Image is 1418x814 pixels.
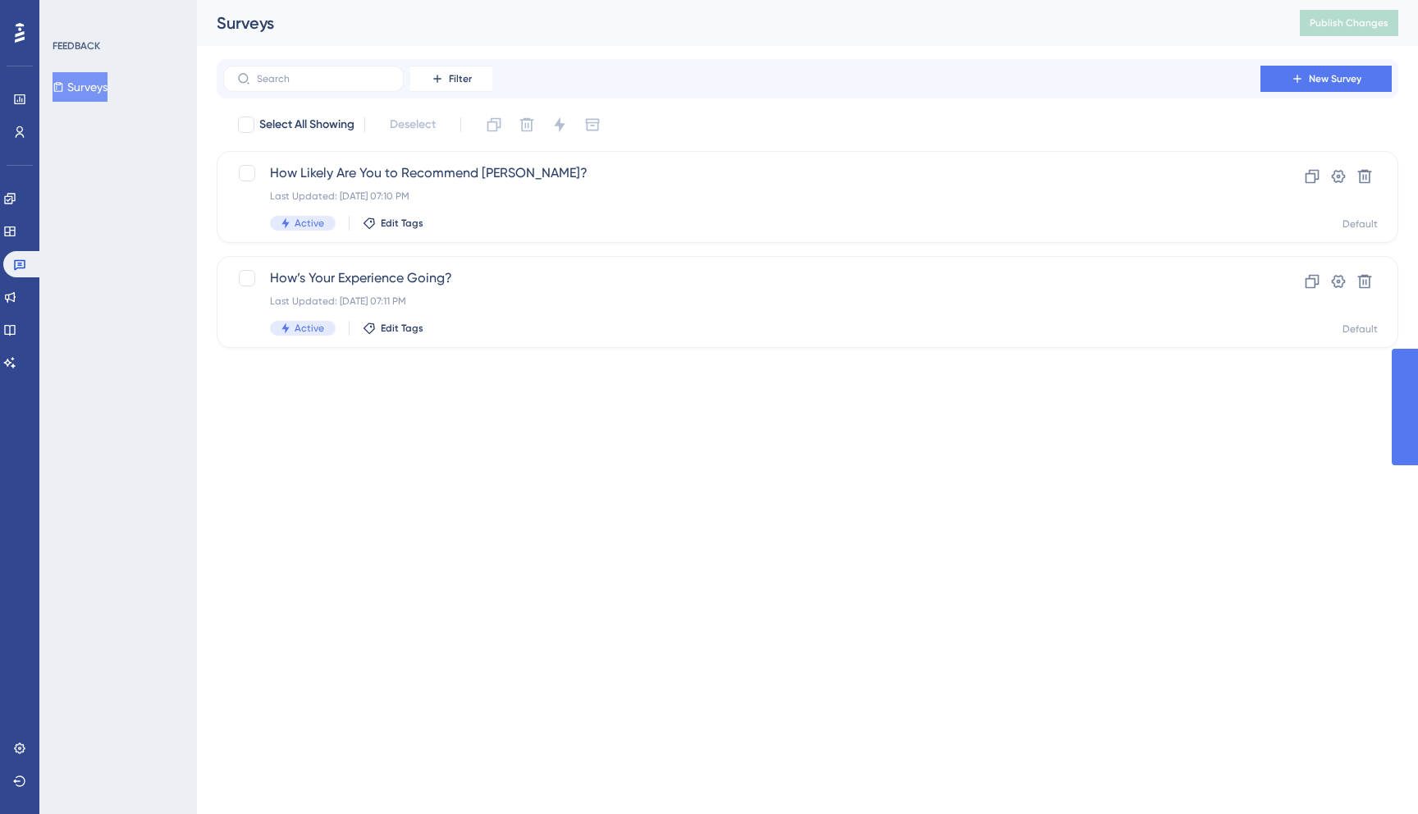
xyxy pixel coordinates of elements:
div: Default [1343,322,1378,336]
span: Deselect [390,115,436,135]
div: FEEDBACK [53,39,100,53]
div: Last Updated: [DATE] 07:10 PM [270,190,1214,203]
button: Publish Changes [1300,10,1398,36]
span: Active [295,322,324,335]
span: Select All Showing [259,115,354,135]
button: New Survey [1260,66,1392,92]
span: Edit Tags [381,217,423,230]
span: Active [295,217,324,230]
span: New Survey [1309,72,1361,85]
input: Search [257,73,390,85]
span: How Likely Are You to Recommend [PERSON_NAME]? [270,163,1214,183]
iframe: UserGuiding AI Assistant Launcher [1349,749,1398,798]
button: Deselect [375,110,451,139]
div: Surveys [217,11,1259,34]
span: How’s Your Experience Going? [270,268,1214,288]
span: Filter [449,72,472,85]
span: Edit Tags [381,322,423,335]
span: Publish Changes [1310,16,1388,30]
button: Surveys [53,72,107,102]
div: Last Updated: [DATE] 07:11 PM [270,295,1214,308]
button: Filter [410,66,492,92]
div: Default [1343,217,1378,231]
button: Edit Tags [363,322,423,335]
button: Edit Tags [363,217,423,230]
